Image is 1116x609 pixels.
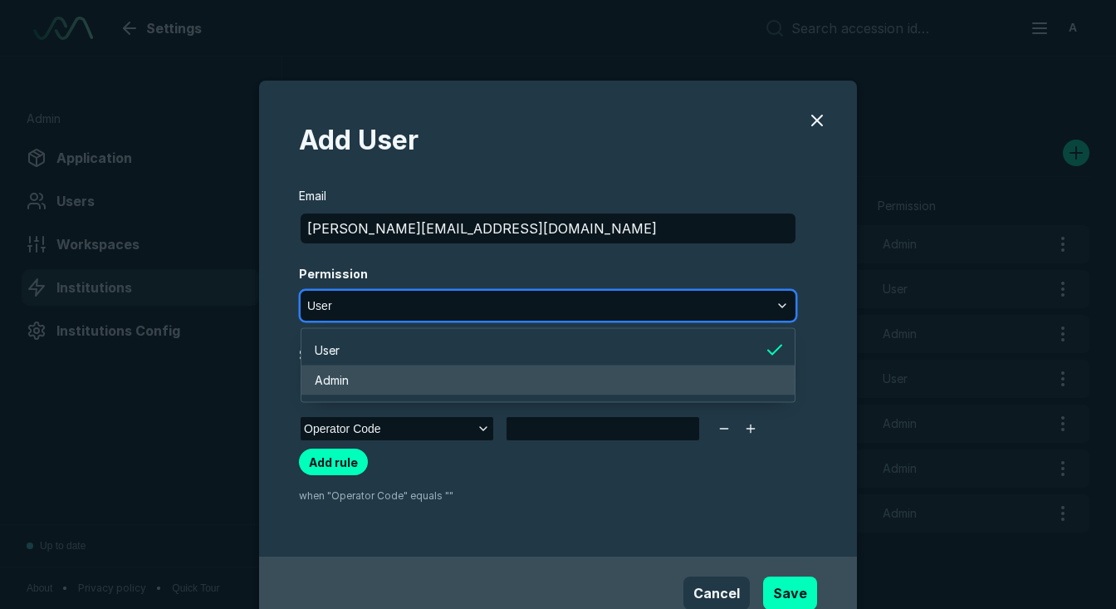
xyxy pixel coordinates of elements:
[301,214,795,243] input: user@email.com
[315,371,349,390] span: Admin
[304,420,381,438] span: Operator Code
[299,342,804,367] span: Study Mapping
[299,187,797,205] span: Email
[299,120,817,160] span: Add User
[315,341,340,360] span: User
[299,449,368,475] button: Add rule
[299,489,817,503] span: when "Operator Code" equals ""
[299,265,797,282] span: Permission
[307,297,332,315] span: User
